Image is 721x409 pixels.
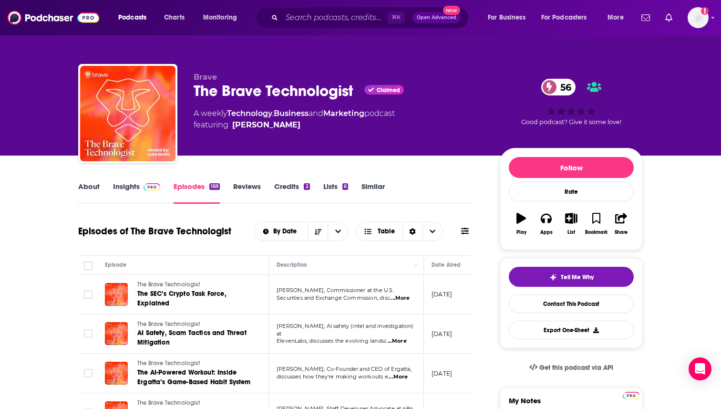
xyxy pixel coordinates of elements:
[84,329,93,338] span: Toggle select row
[608,11,624,24] span: More
[688,7,709,28] img: User Profile
[174,182,220,204] a: Episodes169
[232,119,300,131] a: Donny Dvorin
[688,7,709,28] button: Show profile menu
[509,267,634,287] button: tell me why sparkleTell Me Why
[534,207,558,241] button: Apps
[113,182,160,204] a: InsightsPodchaser Pro
[118,11,146,24] span: Podcasts
[509,207,534,241] button: Play
[638,10,654,26] a: Show notifications dropdown
[274,109,309,118] a: Business
[112,10,159,25] button: open menu
[277,366,412,372] span: [PERSON_NAME], Co-Founder and CEO of Ergatta,
[137,399,252,408] a: The Brave Technologist
[196,10,249,25] button: open menu
[137,328,252,347] a: AI Safety, Scam Tactics and Threat Mitigation
[277,337,387,344] span: ElevenLabs, discusses the evolving landsc
[584,207,608,241] button: Bookmark
[277,373,388,380] span: discusses how they’re making workouts e
[509,294,634,313] a: Contact This Podcast
[308,222,328,241] button: Sort Direction
[701,7,709,15] svg: Add a profile image
[137,329,247,346] span: AI Safety, Scam Tactics and Threat Mitigation
[689,357,711,380] div: Open Intercom Messenger
[80,66,175,161] img: The Brave Technologist
[137,399,200,406] span: The Brave Technologist
[432,259,461,271] div: Date Aired
[601,10,636,25] button: open menu
[609,207,634,241] button: Share
[323,182,348,204] a: Lists6
[516,230,526,235] div: Play
[661,10,676,26] a: Show notifications dropdown
[158,10,190,25] a: Charts
[540,230,553,235] div: Apps
[615,230,628,235] div: Share
[274,182,309,204] a: Credits2
[137,281,252,289] a: The Brave Technologist
[377,88,400,93] span: Claimed
[432,330,452,338] p: [DATE]
[78,225,231,237] h1: Episodes of The Brave Technologist
[203,11,237,24] span: Monitoring
[194,108,395,131] div: A weekly podcast
[137,360,200,367] span: The Brave Technologist
[304,183,309,190] div: 2
[541,79,576,95] a: 56
[623,392,639,399] img: Podchaser Pro
[410,260,422,271] button: Column Actions
[432,369,452,378] p: [DATE]
[541,11,587,24] span: For Podcasters
[522,356,621,379] a: Get this podcast via API
[481,10,537,25] button: open menu
[561,273,594,281] span: Tell Me Why
[551,79,576,95] span: 56
[84,290,93,299] span: Toggle select row
[521,118,621,126] span: Good podcast? Give it some love!
[500,73,643,132] div: 56Good podcast? Give it some love!
[549,273,557,281] img: tell me why sparkle
[356,222,443,241] button: Choose View
[323,109,364,118] a: Marketing
[328,222,348,241] button: open menu
[402,222,422,241] div: Sort Direction
[8,9,99,27] img: Podchaser - Follow, Share and Rate Podcasts
[137,290,227,307] span: The SEC’s Crypto Task Force, Explained
[559,207,584,241] button: List
[623,390,639,399] a: Pro website
[277,259,307,271] div: Description
[194,119,395,131] span: featuring
[443,6,460,15] span: New
[432,290,452,298] p: [DATE]
[254,228,308,235] button: open menu
[509,321,634,339] button: Export One-Sheet
[254,222,349,241] h2: Choose List sort
[309,109,323,118] span: and
[277,294,390,301] span: Securities and Exchange Commission, disc
[282,10,387,25] input: Search podcasts, credits, & more...
[539,364,613,372] span: Get this podcast via API
[277,323,414,337] span: [PERSON_NAME], AI safety (intel and investigation) at
[227,109,272,118] a: Technology
[509,182,634,201] div: Rate
[585,230,608,235] div: Bookmark
[78,182,100,204] a: About
[488,11,525,24] span: For Business
[391,294,410,302] span: ...More
[137,289,252,308] a: The SEC’s Crypto Task Force, Explained
[105,259,126,271] div: Episode
[137,321,200,327] span: The Brave Technologist
[144,183,160,191] img: Podchaser Pro
[137,281,200,288] span: The Brave Technologist
[535,10,601,25] button: open menu
[164,11,185,24] span: Charts
[567,230,575,235] div: List
[137,368,252,387] a: The AI-Powered Workout: Inside Ergatta’s Game-Based Habit System
[417,15,456,20] span: Open Advanced
[509,157,634,178] button: Follow
[209,183,220,190] div: 169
